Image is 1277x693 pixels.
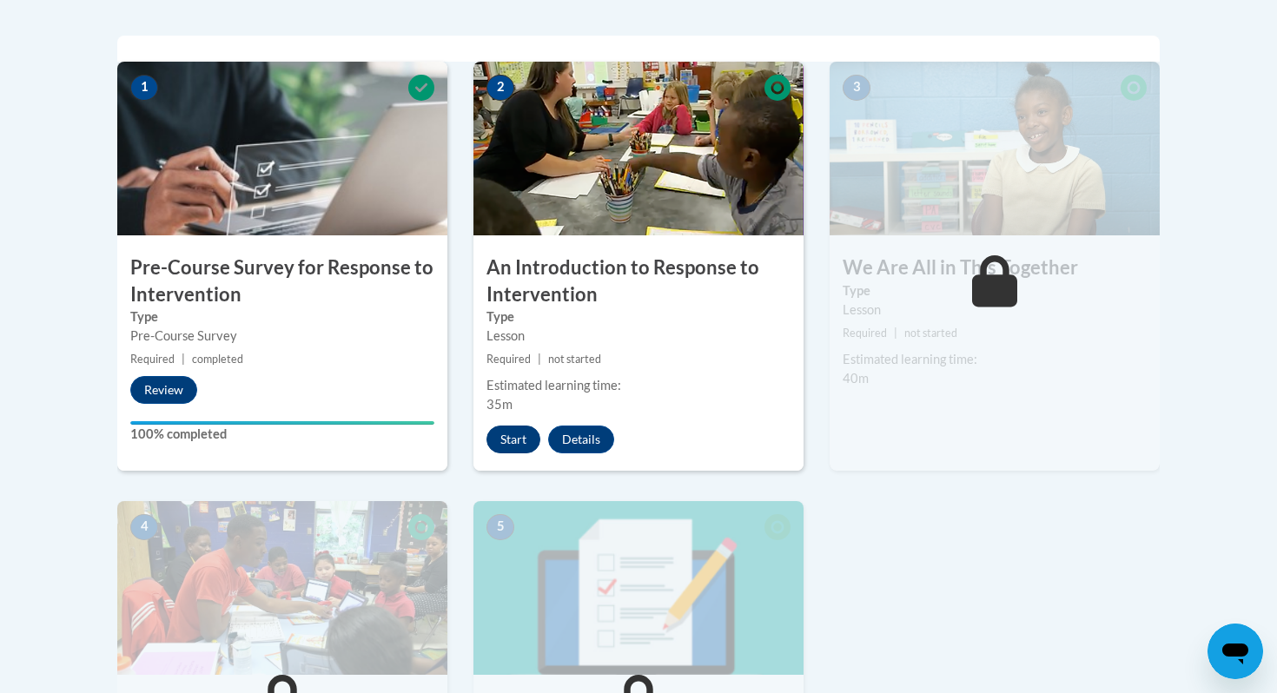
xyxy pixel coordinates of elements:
[548,426,614,453] button: Details
[473,254,804,308] h3: An Introduction to Response to Intervention
[486,514,514,540] span: 5
[130,421,434,425] div: Your progress
[843,300,1147,320] div: Lesson
[117,254,447,308] h3: Pre-Course Survey for Response to Intervention
[843,327,887,340] span: Required
[486,353,531,366] span: Required
[473,501,804,675] img: Course Image
[538,353,541,366] span: |
[1208,624,1263,679] iframe: Button to launch messaging window
[130,327,434,346] div: Pre-Course Survey
[894,327,897,340] span: |
[548,353,601,366] span: not started
[486,426,540,453] button: Start
[486,397,513,412] span: 35m
[843,371,869,386] span: 40m
[843,75,870,101] span: 3
[830,254,1160,281] h3: We Are All in This Together
[473,62,804,235] img: Course Image
[130,75,158,101] span: 1
[843,350,1147,369] div: Estimated learning time:
[192,353,243,366] span: completed
[486,327,791,346] div: Lesson
[117,501,447,675] img: Course Image
[130,376,197,404] button: Review
[130,514,158,540] span: 4
[182,353,185,366] span: |
[130,425,434,444] label: 100% completed
[486,307,791,327] label: Type
[486,75,514,101] span: 2
[843,281,1147,300] label: Type
[830,62,1160,235] img: Course Image
[486,376,791,395] div: Estimated learning time:
[117,62,447,235] img: Course Image
[130,307,434,327] label: Type
[130,353,175,366] span: Required
[904,327,957,340] span: not started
